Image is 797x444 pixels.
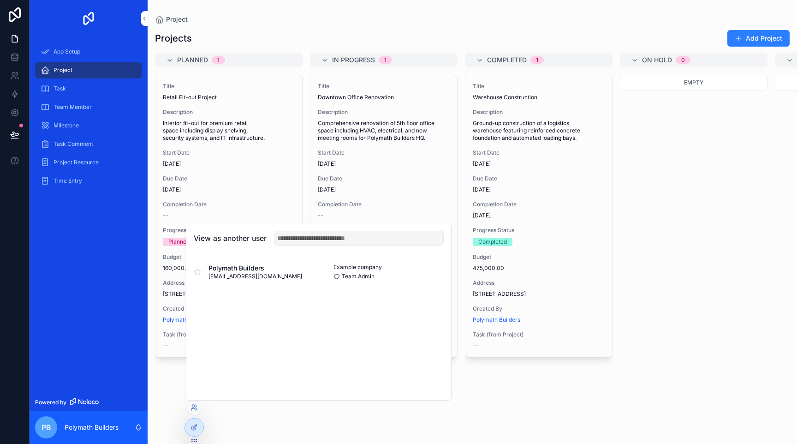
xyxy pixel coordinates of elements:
[473,186,605,193] span: [DATE]
[473,201,605,208] span: Completion Date
[473,290,605,298] span: [STREET_ADDRESS]
[54,85,66,92] span: Task
[473,175,605,182] span: Due Date
[163,279,295,287] span: Address
[163,120,295,142] span: Interior fit-out for premium retail space including display shelving, security systems, and IT in...
[333,264,382,271] span: Example company
[727,30,790,47] button: Add Project
[35,399,66,406] span: Powered by
[54,140,93,148] span: Task Comment
[177,55,208,65] span: Planned
[163,227,295,234] span: Progress Status
[473,227,605,234] span: Progress Status
[54,103,92,111] span: Team Member
[473,108,605,116] span: Description
[473,316,520,324] a: Polymath Builders
[318,149,450,156] span: Start Date
[473,212,605,219] span: [DATE]
[473,149,605,156] span: Start Date
[163,290,295,298] span: [STREET_ADDRESS]
[155,32,192,45] h1: Projects
[318,186,450,193] span: [DATE]
[536,56,538,64] div: 1
[473,253,605,261] span: Budget
[465,75,613,357] a: TitleWarehouse ConstructionDescriptionGround-up construction of a logistics warehouse featuring r...
[342,273,375,280] span: Team Admin
[30,394,148,411] a: Powered by
[318,160,450,168] span: [DATE]
[35,117,142,134] a: Milestone
[163,94,295,101] span: Retail Fit-out Project
[318,94,450,101] span: Downtown Office Renovation
[155,75,303,357] a: TitleRetail Fit-out ProjectDescriptionInterior fit-out for premium retail space including display...
[163,212,168,219] span: --
[487,55,527,65] span: Completed
[310,75,458,357] a: TitleDowntown Office RenovationDescriptionComprehensive renovation of 5th floor office space incl...
[163,175,295,182] span: Due Date
[217,56,220,64] div: 1
[478,238,507,246] div: Completed
[35,154,142,171] a: Project Resource
[208,264,302,273] span: Polymath Builders
[473,120,605,142] span: Ground-up construction of a logistics warehouse featuring reinforced concrete foundation and auto...
[163,331,295,338] span: Task (from Project)
[684,79,703,86] span: Empty
[194,233,267,244] h2: View as another user
[208,273,302,280] span: [EMAIL_ADDRESS][DOMAIN_NAME]
[166,15,188,24] span: Project
[54,48,80,55] span: App Setup
[81,11,96,26] img: App logo
[54,66,72,74] span: Project
[332,55,375,65] span: In Progress
[65,423,119,432] p: Polymath Builders
[54,159,99,166] span: Project Resource
[54,177,82,185] span: Time Entry
[473,342,478,349] span: --
[473,160,605,168] span: [DATE]
[35,80,142,97] a: Task
[35,62,142,78] a: Project
[163,264,295,272] span: 160,000.00
[163,253,295,261] span: Budget
[473,331,605,338] span: Task (from Project)
[155,15,188,24] a: Project
[318,108,450,116] span: Description
[318,120,450,142] span: Comprehensive renovation of 5th floor office space including HVAC, electrical, and new meeting ro...
[318,212,323,219] span: --
[473,305,605,312] span: Created By
[473,94,605,101] span: Warehouse Construction
[30,37,148,201] div: scrollable content
[163,305,295,312] span: Created By
[35,43,142,60] a: App Setup
[35,136,142,152] a: Task Comment
[318,175,450,182] span: Due Date
[163,160,295,168] span: [DATE]
[163,201,295,208] span: Completion Date
[54,122,79,129] span: Milestone
[163,149,295,156] span: Start Date
[473,264,605,272] span: 475,000.00
[168,238,190,246] div: Planned
[163,186,295,193] span: [DATE]
[163,108,295,116] span: Description
[642,55,672,65] span: On Hold
[473,279,605,287] span: Address
[681,56,685,64] div: 0
[163,83,295,90] span: Title
[318,201,450,208] span: Completion Date
[318,83,450,90] span: Title
[163,316,210,324] a: Polymath Builders
[35,99,142,115] a: Team Member
[473,83,605,90] span: Title
[35,173,142,189] a: Time Entry
[42,422,51,433] span: PB
[163,342,168,349] span: --
[384,56,387,64] div: 1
